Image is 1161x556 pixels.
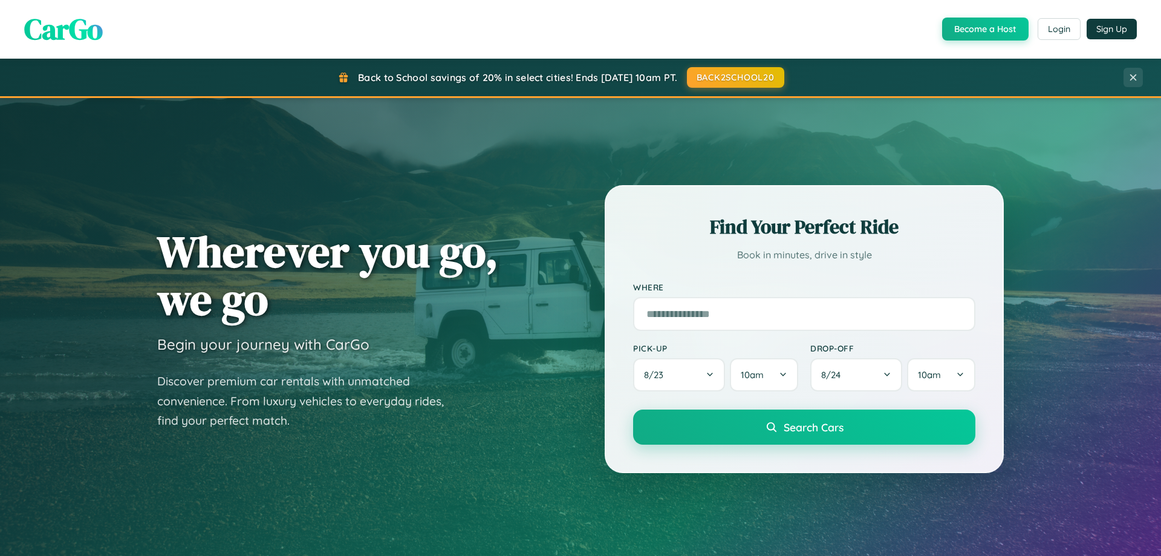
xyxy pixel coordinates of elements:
h2: Find Your Perfect Ride [633,214,975,240]
span: 8 / 24 [821,369,847,381]
button: BACK2SCHOOL20 [687,67,784,88]
button: 8/23 [633,358,725,391]
p: Book in minutes, drive in style [633,246,975,264]
span: 10am [918,369,941,381]
p: Discover premium car rentals with unmatched convenience. From luxury vehicles to everyday rides, ... [157,371,460,431]
span: Search Cars [784,420,844,434]
label: Pick-up [633,343,798,353]
label: Where [633,282,975,292]
span: CarGo [24,9,103,49]
h1: Wherever you go, we go [157,227,498,323]
button: 10am [907,358,975,391]
span: 8 / 23 [644,369,669,381]
label: Drop-off [810,343,975,353]
button: Become a Host [942,18,1029,41]
button: 8/24 [810,358,902,391]
button: 10am [730,358,798,391]
button: Sign Up [1087,19,1137,39]
h3: Begin your journey with CarGo [157,335,369,353]
span: 10am [741,369,764,381]
span: Back to School savings of 20% in select cities! Ends [DATE] 10am PT. [358,71,677,83]
button: Search Cars [633,410,975,445]
button: Login [1038,18,1081,40]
